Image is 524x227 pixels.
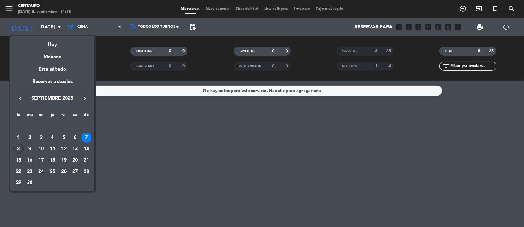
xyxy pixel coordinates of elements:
[13,178,24,188] div: 29
[13,132,24,144] td: 1 de septiembre de 2025
[58,155,70,166] td: 19 de septiembre de 2025
[47,133,58,143] div: 4
[13,111,24,121] th: lunes
[70,155,81,166] td: 20 de septiembre de 2025
[47,155,58,165] div: 18
[59,144,69,154] div: 12
[59,133,69,143] div: 5
[25,178,35,188] div: 30
[25,95,79,102] span: septiembre 2025
[24,166,36,177] td: 23 de septiembre de 2025
[13,121,92,132] td: SEP.
[35,132,47,144] td: 3 de septiembre de 2025
[59,155,69,165] div: 19
[70,111,81,121] th: sábado
[70,133,80,143] div: 6
[58,111,70,121] th: viernes
[13,167,24,177] div: 22
[36,167,46,177] div: 24
[47,155,58,166] td: 18 de septiembre de 2025
[25,167,35,177] div: 23
[25,144,35,154] div: 9
[70,144,80,154] div: 13
[81,155,92,166] td: 21 de septiembre de 2025
[15,95,25,102] button: keyboard_arrow_left
[70,143,81,155] td: 13 de septiembre de 2025
[24,132,36,144] td: 2 de septiembre de 2025
[35,143,47,155] td: 10 de septiembre de 2025
[47,143,58,155] td: 11 de septiembre de 2025
[13,177,24,189] td: 29 de septiembre de 2025
[10,49,94,61] div: Mañana
[10,78,94,90] div: Reservas actuales
[13,166,24,177] td: 22 de septiembre de 2025
[81,133,91,143] div: 7
[81,111,92,121] th: domingo
[13,155,24,166] td: 15 de septiembre de 2025
[81,144,91,154] div: 14
[10,61,94,78] div: Este sábado
[79,95,90,102] button: keyboard_arrow_right
[58,132,70,144] td: 5 de septiembre de 2025
[36,144,46,154] div: 10
[13,133,24,143] div: 1
[24,177,36,189] td: 30 de septiembre de 2025
[35,166,47,177] td: 24 de septiembre de 2025
[70,167,80,177] div: 27
[24,143,36,155] td: 9 de septiembre de 2025
[36,155,46,165] div: 17
[13,155,24,165] div: 15
[36,133,46,143] div: 3
[58,166,70,177] td: 26 de septiembre de 2025
[13,143,24,155] td: 8 de septiembre de 2025
[81,132,92,144] td: 7 de septiembre de 2025
[59,167,69,177] div: 26
[47,144,58,154] div: 11
[47,167,58,177] div: 25
[10,36,94,49] div: Hoy
[81,95,88,102] i: keyboard_arrow_right
[70,132,81,144] td: 6 de septiembre de 2025
[70,155,80,165] div: 20
[47,111,58,121] th: jueves
[47,166,58,177] td: 25 de septiembre de 2025
[70,166,81,177] td: 27 de septiembre de 2025
[25,155,35,165] div: 16
[24,155,36,166] td: 16 de septiembre de 2025
[47,132,58,144] td: 4 de septiembre de 2025
[81,167,91,177] div: 28
[16,95,24,102] i: keyboard_arrow_left
[13,144,24,154] div: 8
[35,111,47,121] th: miércoles
[81,143,92,155] td: 14 de septiembre de 2025
[58,143,70,155] td: 12 de septiembre de 2025
[81,166,92,177] td: 28 de septiembre de 2025
[25,133,35,143] div: 2
[35,155,47,166] td: 17 de septiembre de 2025
[81,155,91,165] div: 21
[24,111,36,121] th: martes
